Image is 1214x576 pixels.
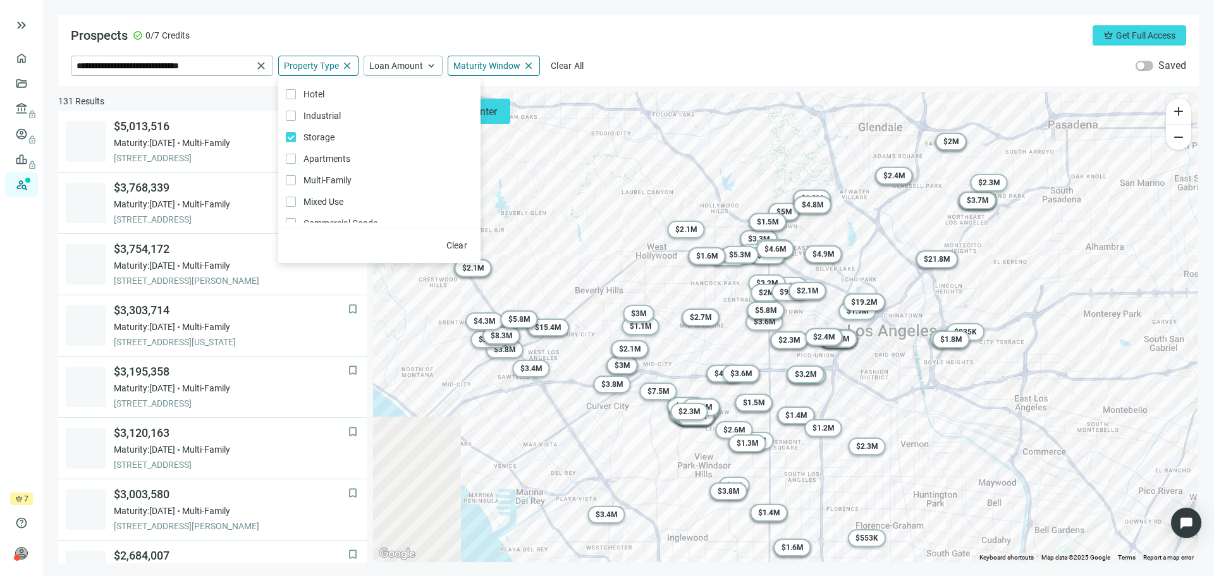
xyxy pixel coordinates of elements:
[802,200,824,209] span: $ 4.8M
[601,380,623,389] span: $ 3.8M
[774,539,811,556] gmp-advanced-marker: $1.6M
[296,87,329,101] span: Hotel
[755,306,777,315] span: $ 5.8M
[346,426,359,438] span: bookmark
[369,60,423,71] span: Loan Amount
[710,248,747,266] gmp-advanced-marker: $3.6M
[346,303,359,316] button: bookmark
[619,345,641,353] span: $ 2.1M
[735,394,773,412] gmp-advanced-marker: $1.5M
[296,173,357,187] span: Multi-Family
[785,411,807,420] span: $ 1.4M
[739,244,776,262] gmp-advanced-marker: $1.8M
[486,341,524,358] gmp-advanced-marker: $3.8M
[58,418,367,479] a: bookmark$3,120,163Maturity:[DATE]Multi-Family[STREET_ADDRESS]
[346,364,359,377] span: bookmark
[757,251,778,260] span: $ 18M
[756,279,778,288] span: $ 3.2M
[685,412,707,421] span: $ 2.5M
[924,255,950,264] span: $ 21.8M
[805,419,842,437] gmp-advanced-marker: $1.2M
[789,367,826,384] gmp-advanced-marker: $2.2M
[15,547,28,560] span: person
[346,548,359,561] button: bookmark
[14,18,29,33] span: keyboard_double_arrow_right
[794,190,831,207] gmp-advanced-marker: $1.8M
[114,198,175,211] span: Maturity: [DATE]
[114,242,348,257] span: $3,754,172
[15,495,23,503] span: crown
[508,315,530,324] span: $ 5.8M
[58,95,104,107] span: 131 Results
[748,235,770,243] span: $ 3.3M
[737,439,759,448] span: $ 1.3M
[596,510,618,519] span: $ 3.4M
[58,295,367,357] a: bookmark$3,303,714Maturity:[DATE]Multi-Family[STREET_ADDRESS][US_STATE]
[1171,130,1186,145] span: remove
[1041,554,1110,561] span: Map data ©2025 Google
[719,477,750,494] gmp-advanced-marker: $4M
[947,323,984,341] gmp-advanced-marker: $835K
[707,365,744,383] gmp-advanced-marker: $4.9M
[747,302,785,319] gmp-advanced-marker: $5.8M
[670,405,707,422] gmp-advanced-marker: $3.9M
[114,426,348,441] span: $3,120,163
[916,250,958,268] gmp-advanced-marker: $21.8M
[1171,508,1201,538] div: Open Intercom Messenger
[182,198,230,211] span: Multi-Family
[341,60,353,71] span: close
[296,152,355,166] span: Apartments
[114,458,348,471] span: [STREET_ADDRESS]
[847,307,869,316] span: $ 1.9M
[883,171,905,180] span: $ 2.4M
[346,487,359,499] button: bookmark
[114,336,348,348] span: [STREET_ADDRESS][US_STATE]
[607,357,638,374] gmp-advanced-marker: $3M
[446,240,468,250] span: Clear
[296,109,346,123] span: Industrial
[588,506,625,524] gmp-advanced-marker: $3.4M
[58,173,367,234] a: bookmark$3,768,339Maturity:[DATE]Multi-Family[STREET_ADDRESS]
[675,225,697,234] span: $ 2.1M
[772,283,809,301] gmp-advanced-marker: $9.3M
[674,407,711,425] gmp-advanced-marker: $3.2M
[839,302,876,320] gmp-advanced-marker: $1.9M
[1143,554,1194,561] a: Report a map error
[848,529,886,547] gmp-advanced-marker: $553K
[622,317,659,335] gmp-advanced-marker: $1.1M
[501,310,538,328] gmp-advanced-marker: $5.8M
[114,364,348,379] span: $3,195,358
[721,246,759,264] gmp-advanced-marker: $5.3M
[255,59,267,72] span: close
[778,281,800,290] span: $ 4.2M
[819,329,857,347] gmp-advanced-marker: $2.2M
[967,196,989,205] span: $ 3.7M
[114,487,348,502] span: $3,003,580
[1118,554,1136,561] a: Terms (opens in new tab)
[630,322,652,331] span: $ 1.1M
[780,288,802,297] span: $ 9.3M
[718,487,740,496] span: $ 3.8M
[754,317,776,326] span: $ 3.6M
[778,407,815,424] gmp-advanced-marker: $1.4M
[551,61,584,71] span: Clear All
[114,137,175,149] span: Maturity: [DATE]
[114,119,348,134] span: $5,013,516
[954,328,977,336] span: $ 835K
[114,152,348,164] span: [STREET_ADDRESS]
[759,288,775,297] span: $ 2M
[114,213,348,226] span: [STREET_ADDRESS]
[58,357,367,418] a: bookmark$3,195,358Maturity:[DATE]Multi-Family[STREET_ADDRESS]
[15,517,28,529] span: help
[1103,30,1113,40] span: crown
[114,443,175,456] span: Maturity: [DATE]
[855,534,878,542] span: $ 553K
[729,434,766,452] gmp-advanced-marker: $1.3M
[71,28,128,43] span: Prospects
[971,174,1008,192] gmp-advanced-marker: $2.3M
[182,321,230,333] span: Multi-Family
[813,333,835,341] span: $ 2.4M
[631,309,647,318] span: $ 3M
[640,383,677,400] gmp-advanced-marker: $7.5M
[376,546,418,562] a: Open this area in Google Maps (opens a new window)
